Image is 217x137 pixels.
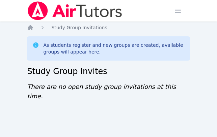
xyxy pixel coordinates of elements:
[27,1,123,20] img: Air Tutors
[51,25,107,30] span: Study Group Invitations
[43,42,184,55] div: As students register and new groups are created, available groups will appear here.
[27,66,190,77] h2: Study Group Invites
[27,83,176,100] span: There are no open study group invitations at this time.
[27,24,190,31] nav: Breadcrumb
[51,24,107,31] a: Study Group Invitations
